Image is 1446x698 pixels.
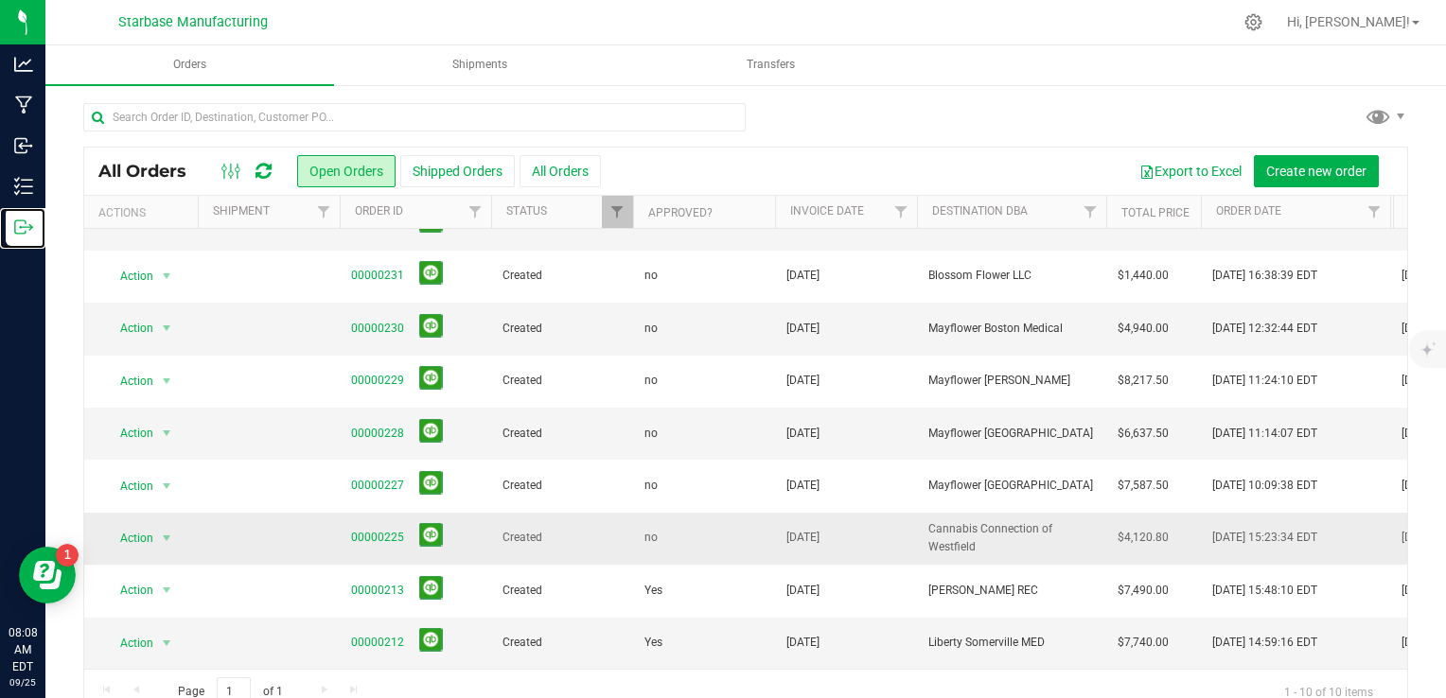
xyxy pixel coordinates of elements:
span: [DATE] [1402,372,1435,390]
span: [DATE] [786,477,820,495]
span: no [644,529,658,547]
a: 00000225 [351,529,404,547]
span: Action [103,630,154,656]
inline-svg: Inventory [14,177,33,196]
a: Filter [309,196,340,228]
span: Action [103,263,154,289]
span: [DATE] [786,267,820,285]
span: All Orders [98,161,205,182]
a: Filter [1359,196,1390,228]
span: Action [103,420,154,446]
span: [DATE] 14:59:16 EDT [1212,634,1317,652]
span: select [155,577,179,603]
button: Create new order [1254,155,1379,187]
span: select [155,630,179,656]
inline-svg: Analytics [14,55,33,74]
span: select [155,368,179,394]
span: Yes [644,634,662,652]
a: 00000227 [351,477,404,495]
span: select [155,525,179,551]
span: [DATE] [1402,425,1435,443]
span: Action [103,368,154,394]
a: 00000230 [351,320,404,338]
span: select [155,420,179,446]
a: Filter [460,196,491,228]
a: 00000229 [351,372,404,390]
p: 08:08 AM EDT [9,624,37,675]
span: [DATE] [786,529,820,547]
span: Shipments [427,57,533,73]
span: [DATE] [786,425,820,443]
a: Approved? [648,206,713,219]
span: Starbase Manufacturing [118,14,268,30]
span: select [155,473,179,499]
span: [PERSON_NAME] REC [928,582,1095,600]
iframe: Resource center [19,547,76,603]
span: Yes [644,582,662,600]
a: Shipment [213,204,270,218]
span: Blossom Flower LLC [928,267,1095,285]
a: Total Price [1121,206,1190,219]
span: Action [103,473,154,499]
a: 00000228 [351,425,404,443]
a: Order ID [355,204,403,218]
span: [DATE] [1402,582,1435,600]
span: [DATE] [1402,267,1435,285]
a: 00000213 [351,582,404,600]
a: Destination DBA [932,204,1028,218]
span: no [644,477,658,495]
span: no [644,320,658,338]
a: Shipments [336,45,625,85]
span: [DATE] [786,372,820,390]
span: select [155,315,179,341]
a: Filter [1075,196,1106,228]
span: [DATE] [786,582,820,600]
inline-svg: Outbound [14,218,33,236]
span: Action [103,315,154,341]
span: Action [103,577,154,603]
span: no [644,372,658,390]
span: $4,940.00 [1118,320,1169,338]
span: Created [503,372,622,390]
span: [DATE] 10:09:38 EDT [1212,477,1317,495]
span: Mayflower Boston Medical [928,320,1095,338]
span: Hi, [PERSON_NAME]! [1287,14,1410,29]
div: Actions [98,206,190,219]
a: Invoice Date [790,204,864,218]
span: [DATE] 11:24:10 EDT [1212,372,1317,390]
span: [DATE] [1402,529,1435,547]
p: 09/25 [9,675,37,689]
a: 00000231 [351,267,404,285]
span: Create new order [1266,164,1367,179]
button: All Orders [520,155,601,187]
a: Filter [602,196,633,228]
span: $8,217.50 [1118,372,1169,390]
span: [DATE] 11:14:07 EDT [1212,425,1317,443]
a: Order Date [1216,204,1281,218]
a: 00000212 [351,634,404,652]
span: [DATE] [1402,634,1435,652]
span: Cannabis Connection of Westfield [928,520,1095,556]
span: $1,440.00 [1118,267,1169,285]
span: Created [503,529,622,547]
span: [DATE] 15:48:10 EDT [1212,582,1317,600]
span: $7,740.00 [1118,634,1169,652]
span: [DATE] [1402,320,1435,338]
button: Shipped Orders [400,155,515,187]
span: Created [503,425,622,443]
span: $7,490.00 [1118,582,1169,600]
span: no [644,425,658,443]
span: Created [503,320,622,338]
span: Created [503,634,622,652]
span: [DATE] [786,320,820,338]
span: Liberty Somerville MED [928,634,1095,652]
span: Created [503,267,622,285]
a: Transfers [626,45,915,85]
a: Orders [45,45,334,85]
span: [DATE] 15:23:34 EDT [1212,529,1317,547]
span: Created [503,582,622,600]
span: $6,637.50 [1118,425,1169,443]
input: Search Order ID, Destination, Customer PO... [83,103,746,131]
span: Created [503,477,622,495]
